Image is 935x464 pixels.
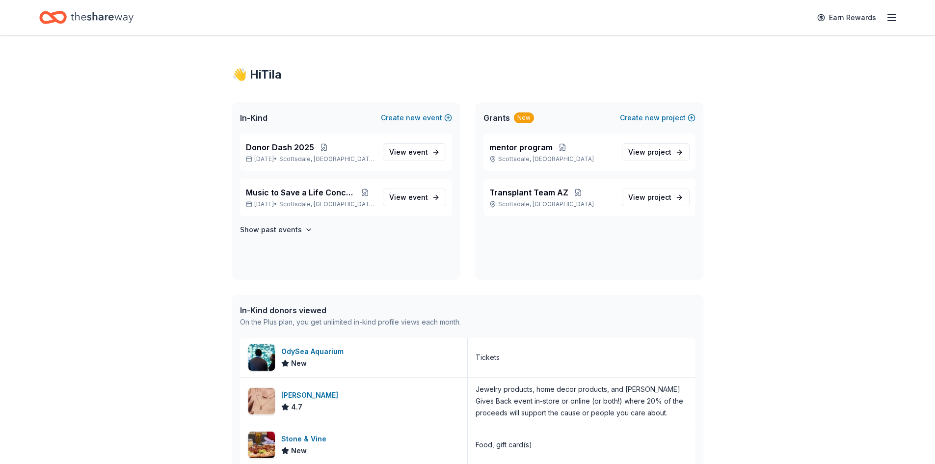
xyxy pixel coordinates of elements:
span: new [645,112,660,124]
span: project [647,148,671,156]
a: View project [622,143,690,161]
p: [DATE] • [246,155,375,163]
span: View [389,146,428,158]
a: View event [383,189,446,206]
span: View [628,191,671,203]
span: In-Kind [240,112,267,124]
span: project [647,193,671,201]
span: event [408,193,428,201]
span: mentor program [489,141,553,153]
img: Image for Kendra Scott [248,388,275,414]
div: [PERSON_NAME] [281,389,342,401]
div: In-Kind donors viewed [240,304,461,316]
span: Transplant Team AZ [489,187,568,198]
div: Stone & Vine [281,433,330,445]
span: New [291,357,307,369]
img: Image for OdySea Aquarium [248,344,275,371]
h4: Show past events [240,224,302,236]
button: Show past events [240,224,313,236]
p: Scottsdale, [GEOGRAPHIC_DATA] [489,155,614,163]
span: View [628,146,671,158]
a: Home [39,6,134,29]
span: event [408,148,428,156]
div: On the Plus plan, you get unlimited in-kind profile views each month. [240,316,461,328]
div: OdySea Aquarium [281,346,347,357]
a: View project [622,189,690,206]
span: Donor Dash 2025 [246,141,314,153]
span: new [406,112,421,124]
span: Scottsdale, [GEOGRAPHIC_DATA] [279,155,374,163]
div: New [514,112,534,123]
div: 👋 Hi Tila [232,67,703,82]
a: Earn Rewards [811,9,882,27]
img: Image for Stone & Vine [248,432,275,458]
button: Createnewevent [381,112,452,124]
span: New [291,445,307,457]
a: View event [383,143,446,161]
div: Tickets [476,352,500,363]
span: Music to Save a Life Concert [246,187,356,198]
span: 4.7 [291,401,302,413]
p: Scottsdale, [GEOGRAPHIC_DATA] [489,200,614,208]
p: [DATE] • [246,200,375,208]
div: Food, gift card(s) [476,439,532,451]
span: View [389,191,428,203]
span: Grants [483,112,510,124]
div: Jewelry products, home decor products, and [PERSON_NAME] Gives Back event in-store or online (or ... [476,383,688,419]
span: Scottsdale, [GEOGRAPHIC_DATA] [279,200,374,208]
button: Createnewproject [620,112,695,124]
